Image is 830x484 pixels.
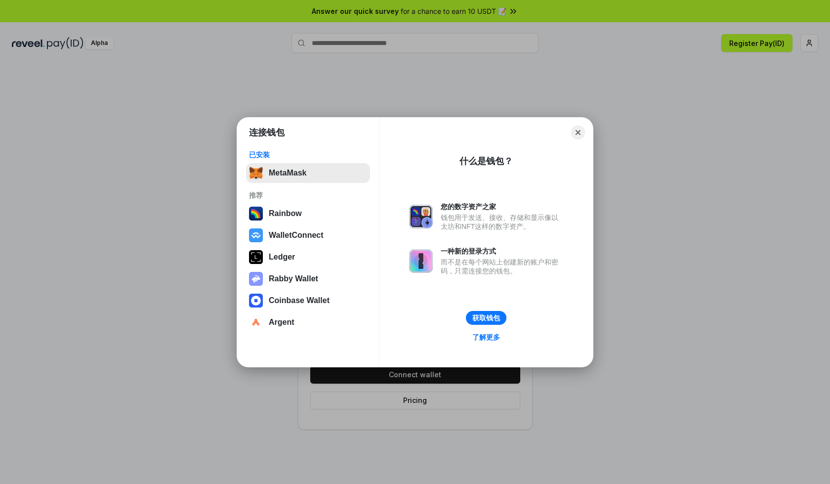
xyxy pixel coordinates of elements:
[246,204,370,223] button: Rainbow
[441,258,563,275] div: 而不是在每个网站上创建新的账户和密码，只需连接您的钱包。
[249,127,285,138] h1: 连接钱包
[249,191,367,200] div: 推荐
[409,249,433,273] img: svg+xml,%3Csvg%20xmlns%3D%22http%3A%2F%2Fwww.w3.org%2F2000%2Fsvg%22%20fill%3D%22none%22%20viewBox...
[246,163,370,183] button: MetaMask
[249,294,263,308] img: svg+xml,%3Csvg%20width%3D%2228%22%20height%3D%2228%22%20viewBox%3D%220%200%2028%2028%22%20fill%3D...
[269,318,294,327] div: Argent
[441,202,563,211] div: 您的数字资产之家
[249,272,263,286] img: svg+xml,%3Csvg%20xmlns%3D%22http%3A%2F%2Fwww.w3.org%2F2000%2Fsvg%22%20fill%3D%22none%22%20viewBox...
[249,315,263,329] img: svg+xml,%3Csvg%20width%3D%2228%22%20height%3D%2228%22%20viewBox%3D%220%200%2028%2028%22%20fill%3D...
[269,296,330,305] div: Coinbase Wallet
[269,209,302,218] div: Rainbow
[269,274,318,283] div: Rabby Wallet
[472,313,500,322] div: 获取钱包
[466,331,506,344] a: 了解更多
[249,250,263,264] img: svg+xml,%3Csvg%20xmlns%3D%22http%3A%2F%2Fwww.w3.org%2F2000%2Fsvg%22%20width%3D%2228%22%20height%3...
[441,213,563,231] div: 钱包用于发送、接收、存储和显示像以太坊和NFT这样的数字资产。
[246,269,370,289] button: Rabby Wallet
[249,166,263,180] img: svg+xml,%3Csvg%20fill%3D%22none%22%20height%3D%2233%22%20viewBox%3D%220%200%2035%2033%22%20width%...
[249,207,263,220] img: svg+xml,%3Csvg%20width%3D%22120%22%20height%3D%22120%22%20viewBox%3D%220%200%20120%20120%22%20fil...
[571,126,585,139] button: Close
[466,311,506,325] button: 获取钱包
[459,155,513,167] div: 什么是钱包？
[269,231,324,240] div: WalletConnect
[269,253,295,262] div: Ledger
[246,312,370,332] button: Argent
[269,169,306,177] div: MetaMask
[409,205,433,228] img: svg+xml,%3Csvg%20xmlns%3D%22http%3A%2F%2Fwww.w3.org%2F2000%2Fsvg%22%20fill%3D%22none%22%20viewBox...
[246,291,370,310] button: Coinbase Wallet
[472,333,500,342] div: 了解更多
[246,225,370,245] button: WalletConnect
[249,228,263,242] img: svg+xml,%3Csvg%20width%3D%2228%22%20height%3D%2228%22%20viewBox%3D%220%200%2028%2028%22%20fill%3D...
[246,247,370,267] button: Ledger
[249,150,367,159] div: 已安装
[441,247,563,256] div: 一种新的登录方式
